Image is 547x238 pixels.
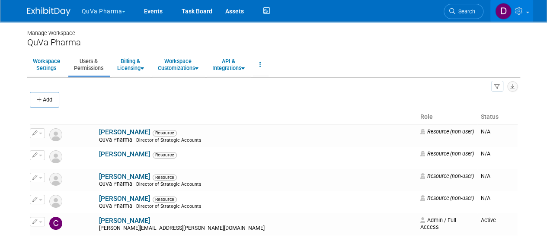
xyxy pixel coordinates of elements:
img: Candice McCarty [49,217,62,230]
span: Resource [153,130,177,136]
span: Resource (non-user) [420,195,474,201]
a: [PERSON_NAME] [99,173,150,181]
span: Resource [153,152,177,158]
span: N/A [481,128,490,135]
span: Resource [153,175,177,181]
a: [PERSON_NAME] [99,195,150,203]
span: QuVa Pharma [99,181,135,187]
a: WorkspaceSettings [27,54,66,75]
span: QuVa Pharma [99,137,135,143]
span: Director of Strategic Accounts [136,181,202,187]
span: Search [455,8,475,15]
th: Status [477,110,518,124]
a: WorkspaceCustomizations [152,54,204,75]
th: Role [417,110,477,124]
span: N/A [481,173,490,179]
span: Director of Strategic Accounts [136,137,202,143]
a: [PERSON_NAME] [99,217,150,225]
div: QuVa Pharma [27,37,520,48]
span: Resource (non-user) [420,150,474,157]
div: [PERSON_NAME][EMAIL_ADDRESS][PERSON_NAME][DOMAIN_NAME] [99,225,415,232]
span: Resource (non-user) [420,173,474,179]
span: N/A [481,195,490,201]
a: [PERSON_NAME] [99,150,150,158]
a: API &Integrations [207,54,250,75]
span: Resource (non-user) [420,128,474,135]
a: Users &Permissions [68,54,109,75]
span: Resource [153,197,177,203]
a: Search [444,4,483,19]
button: Add [30,92,59,108]
img: Resource [49,128,62,141]
img: Danielle Mitchell [495,3,512,19]
a: Billing &Licensing [112,54,150,75]
img: ExhibitDay [27,7,70,16]
span: Admin / Full Access [420,217,456,230]
span: N/A [481,150,490,157]
span: Director of Strategic Accounts [136,203,202,209]
span: Active [481,217,496,223]
span: QuVa Pharma [99,203,135,209]
a: [PERSON_NAME] [99,128,150,136]
img: Resource [49,150,62,163]
img: Resource [49,195,62,208]
div: Manage Workspace [27,22,520,37]
img: Resource [49,173,62,186]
